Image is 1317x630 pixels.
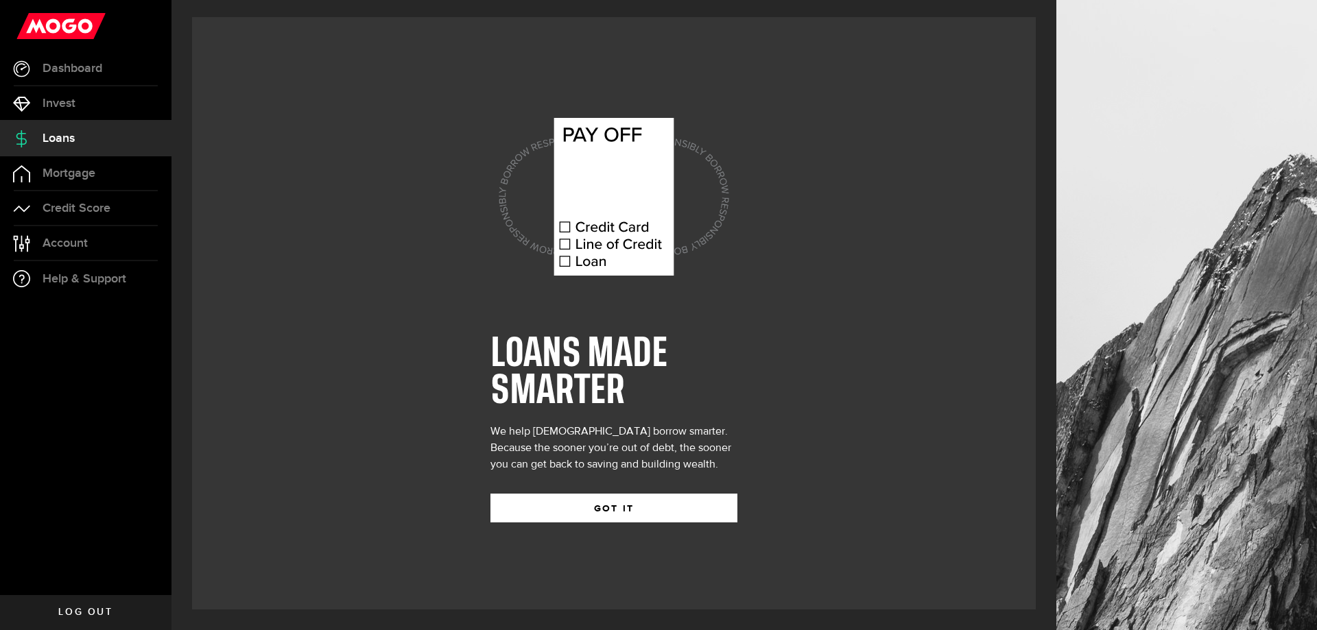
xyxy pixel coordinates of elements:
[43,132,75,145] span: Loans
[490,336,737,410] h1: LOANS MADE SMARTER
[490,494,737,522] button: GOT IT
[43,167,95,180] span: Mortgage
[43,202,110,215] span: Credit Score
[43,273,126,285] span: Help & Support
[43,97,75,110] span: Invest
[43,237,88,250] span: Account
[43,62,102,75] span: Dashboard
[490,424,737,473] div: We help [DEMOGRAPHIC_DATA] borrow smarter. Because the sooner you’re out of debt, the sooner you ...
[58,607,112,617] span: Log out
